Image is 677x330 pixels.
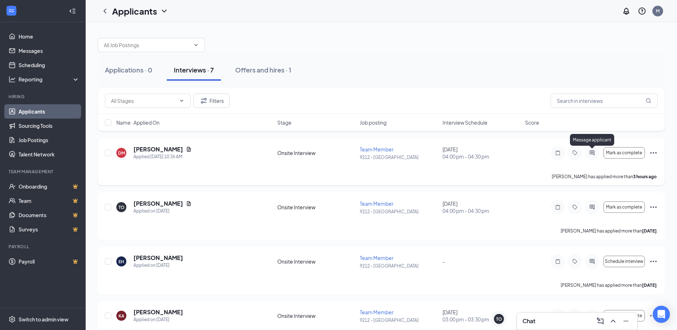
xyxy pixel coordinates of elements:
[642,228,657,234] b: [DATE]
[588,204,596,210] svg: ActiveChat
[133,254,183,262] h5: [PERSON_NAME]
[571,204,579,210] svg: Tag
[133,153,192,160] div: Applied [DATE] 10:36 AM
[360,200,394,207] span: Team Member
[9,316,16,323] svg: Settings
[19,58,80,72] a: Scheduling
[19,44,80,58] a: Messages
[19,76,80,83] div: Reporting
[554,259,562,264] svg: Note
[186,146,192,152] svg: Document
[496,316,502,322] div: TO
[133,207,192,215] div: Applied on [DATE]
[443,309,521,323] div: [DATE]
[443,146,521,160] div: [DATE]
[443,119,487,126] span: Interview Schedule
[596,317,605,325] svg: ComposeMessage
[111,97,176,105] input: All Stages
[9,244,78,250] div: Payroll
[554,204,562,210] svg: Note
[19,104,80,119] a: Applicants
[360,263,438,269] p: 9212 - [GEOGRAPHIC_DATA]
[360,154,438,160] p: 9212 - [GEOGRAPHIC_DATA]
[193,94,230,108] button: Filter Filters
[552,174,658,180] p: [PERSON_NAME] has applied more than .
[19,119,80,133] a: Sourcing Tools
[588,150,596,156] svg: ActiveChat
[633,174,657,179] b: 3 hours ago
[101,7,109,15] svg: ChevronLeft
[104,41,190,49] input: All Job Postings
[649,149,658,157] svg: Ellipses
[646,98,651,104] svg: MagnifyingGlass
[607,315,619,327] button: ChevronUp
[554,150,562,156] svg: Note
[133,316,183,323] div: Applied on [DATE]
[595,315,606,327] button: ComposeMessage
[133,145,183,153] h5: [PERSON_NAME]
[9,94,78,100] div: Hiring
[9,76,16,83] svg: Analysis
[19,208,80,222] a: DocumentsCrown
[19,254,80,269] a: PayrollCrown
[525,119,539,126] span: Score
[118,259,124,265] div: EH
[186,201,192,206] svg: Document
[19,316,69,323] div: Switch to admin view
[606,205,642,210] span: Mark as complete
[443,258,445,265] span: -
[649,257,658,266] svg: Ellipses
[193,42,199,48] svg: ChevronDown
[277,258,355,265] div: Onsite Interview
[653,306,670,323] div: Open Intercom Messenger
[19,133,80,147] a: Job Postings
[561,228,658,234] p: [PERSON_NAME] has applied more than .
[235,65,291,74] div: Offers and hires · 1
[638,7,646,15] svg: QuestionInfo
[603,256,645,267] button: Schedule interview
[603,201,645,213] button: Mark as complete
[69,7,76,15] svg: Collapse
[443,200,521,214] div: [DATE]
[360,119,387,126] span: Job posting
[609,317,617,325] svg: ChevronUp
[588,259,596,264] svg: ActiveChat
[277,149,355,156] div: Onsite Interview
[19,222,80,236] a: SurveysCrown
[642,282,657,288] b: [DATE]
[9,169,78,175] div: Team Management
[620,315,632,327] button: Minimize
[19,194,80,208] a: TeamCrown
[8,7,15,14] svg: WorkstreamLogo
[277,204,355,211] div: Onsite Interview
[443,207,521,214] span: 04:00 pm - 04:30 pm
[443,153,521,160] span: 04:00 pm - 04:30 pm
[570,134,614,146] div: Message applicant
[360,255,394,261] span: Team Member
[606,150,642,155] span: Mark as complete
[118,313,124,319] div: KA
[199,96,208,105] svg: Filter
[561,282,658,288] p: [PERSON_NAME] has applied more than .
[174,65,214,74] div: Interviews · 7
[19,179,80,194] a: OnboardingCrown
[656,8,660,14] div: M
[360,146,394,152] span: Team Member
[133,200,183,207] h5: [PERSON_NAME]
[443,316,521,323] span: 03:00 pm - 03:30 pm
[19,147,80,161] a: Talent Network
[649,311,658,320] svg: Ellipses
[360,309,394,315] span: Team Member
[603,147,645,159] button: Mark as complete
[571,150,579,156] svg: Tag
[112,5,157,17] h1: Applicants
[133,308,183,316] h5: [PERSON_NAME]
[133,262,183,269] div: Applied on [DATE]
[603,310,645,321] button: Mark as complete
[551,94,658,108] input: Search in interviews
[622,317,630,325] svg: Minimize
[622,7,631,15] svg: Notifications
[19,29,80,44] a: Home
[277,312,355,319] div: Onsite Interview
